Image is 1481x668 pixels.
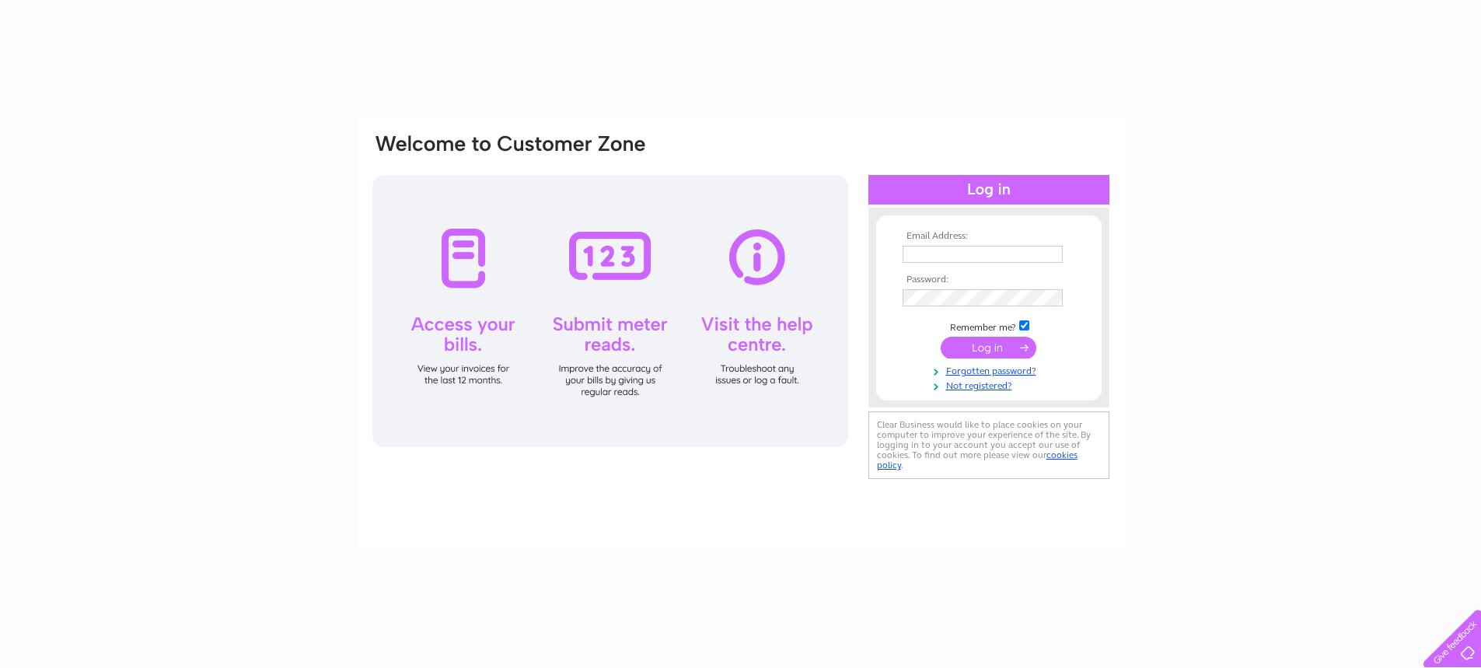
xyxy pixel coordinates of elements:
[899,231,1079,242] th: Email Address:
[868,411,1109,479] div: Clear Business would like to place cookies on your computer to improve your experience of the sit...
[899,318,1079,334] td: Remember me?
[903,362,1079,377] a: Forgotten password?
[941,337,1036,358] input: Submit
[903,377,1079,392] a: Not registered?
[899,275,1079,285] th: Password:
[877,449,1078,470] a: cookies policy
